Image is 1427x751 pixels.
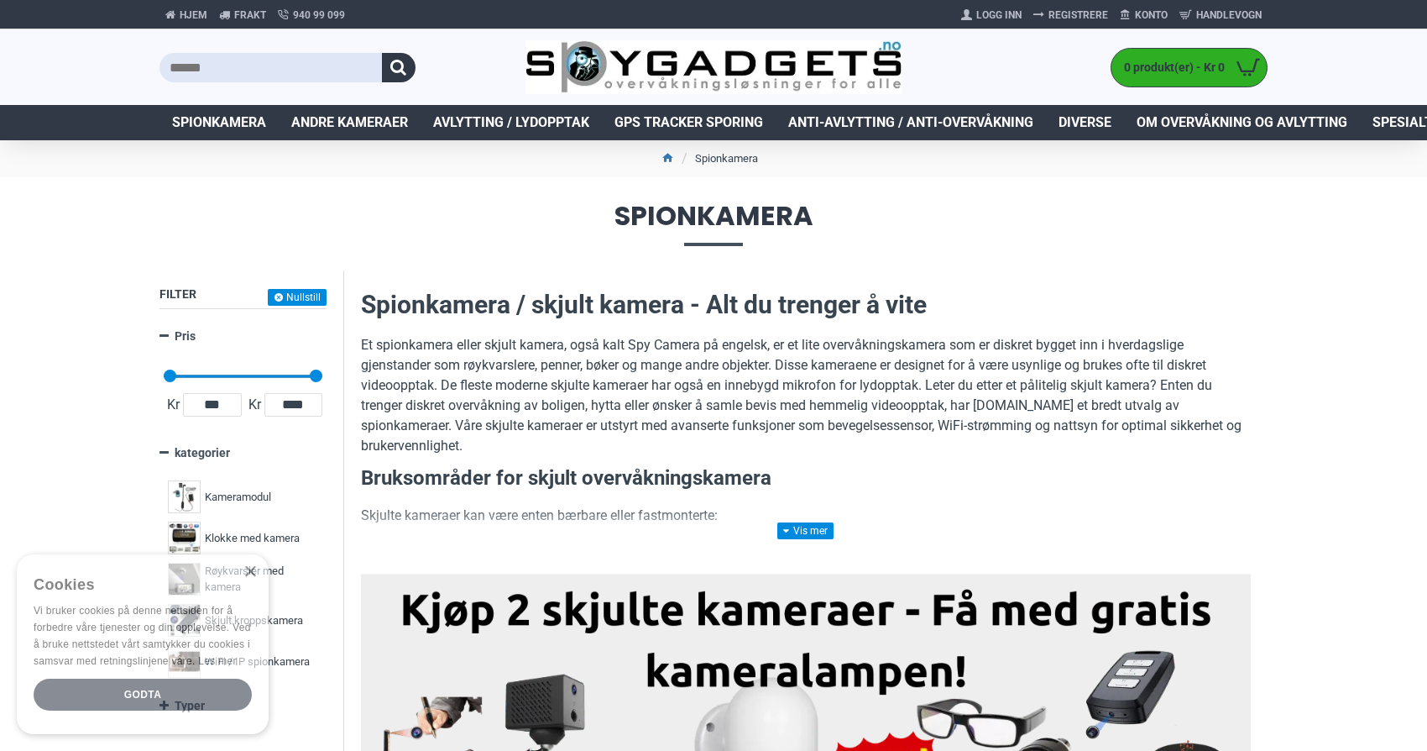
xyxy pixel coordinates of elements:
[279,105,421,140] a: Andre kameraer
[421,105,602,140] a: Avlytting / Lydopptak
[234,8,266,23] span: Frakt
[361,335,1251,456] p: Et spionkamera eller skjult kamera, også kalt Spy Camera på engelsk, er et lite overvåkningskamer...
[293,8,345,23] span: 940 99 099
[34,567,241,603] div: Cookies
[243,566,256,579] div: Close
[395,536,547,552] strong: Bærbare spionkameraer:
[976,8,1022,23] span: Logg Inn
[395,534,1251,575] li: Disse kan tas med overalt og brukes til skjult filming i situasjoner der diskresjon er nødvendig ...
[1111,49,1267,87] a: 0 produkt(er) - Kr 0
[1114,2,1173,29] a: Konto
[205,530,300,547] span: Klokke med kamera
[34,679,252,711] div: Godta
[361,465,1251,493] h3: Bruksområder for skjult overvåkningskamera
[168,522,201,554] img: Klokke med kamera
[955,2,1027,29] a: Logg Inn
[172,113,266,133] span: Spionkamera
[361,287,1251,323] h2: Spionkamera / skjult kamera - Alt du trenger å vite
[164,395,183,415] span: Kr
[205,489,271,506] span: Kameramodul
[1046,105,1124,140] a: Diverse
[1137,113,1347,133] span: Om overvåkning og avlytting
[361,506,1251,526] p: Skjulte kameraer kan være enten bærbare eller fastmonterte:
[159,439,327,468] a: kategorier
[614,113,763,133] span: GPS Tracker Sporing
[1135,8,1168,23] span: Konto
[159,287,196,301] span: Filter
[34,605,251,666] span: Vi bruker cookies på denne nettsiden for å forbedre våre tjenester og din opplevelse. Ved å bruke...
[776,105,1046,140] a: Anti-avlytting / Anti-overvåkning
[1027,2,1114,29] a: Registrere
[1173,2,1268,29] a: Handlevogn
[180,8,207,23] span: Hjem
[268,289,327,306] button: Nullstill
[1124,105,1360,140] a: Om overvåkning og avlytting
[159,105,279,140] a: Spionkamera
[1111,59,1229,76] span: 0 produkt(er) - Kr 0
[159,202,1268,245] span: Spionkamera
[245,395,264,415] span: Kr
[168,481,201,513] img: Kameramodul
[433,113,589,133] span: Avlytting / Lydopptak
[602,105,776,140] a: GPS Tracker Sporing
[1058,113,1111,133] span: Diverse
[788,113,1033,133] span: Anti-avlytting / Anti-overvåkning
[1196,8,1262,23] span: Handlevogn
[1048,8,1108,23] span: Registrere
[291,113,408,133] span: Andre kameraer
[159,322,327,351] a: Pris
[525,40,902,95] img: SpyGadgets.no
[198,655,236,667] a: Les mer, opens a new window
